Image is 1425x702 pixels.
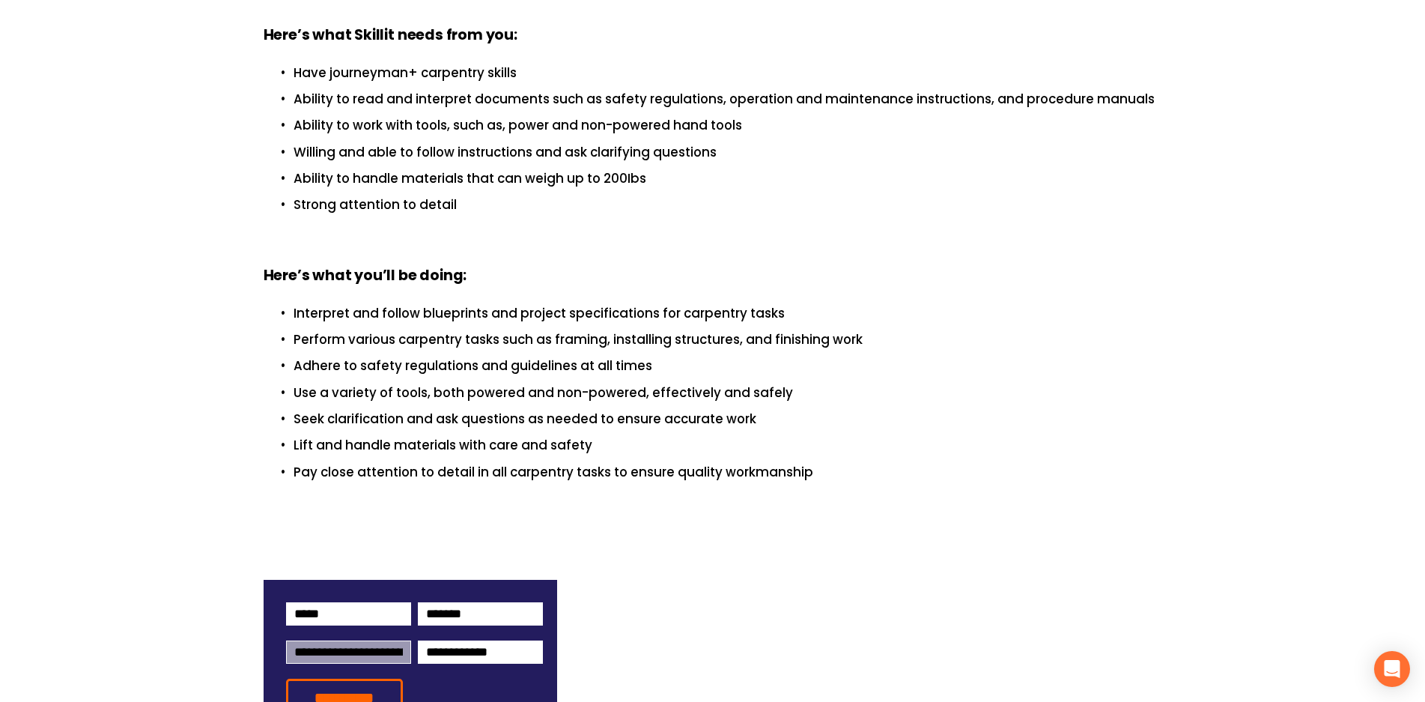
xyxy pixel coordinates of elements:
div: Open Intercom Messenger [1374,651,1410,687]
p: Adhere to safety regulations and guidelines at all times [294,356,1162,376]
strong: Here’s what Skillit needs from you: [264,25,517,45]
p: Ability to read and interpret documents such as safety regulations, operation and maintenance ins... [294,89,1162,109]
p: Use a variety of tools, both powered and non-powered, effectively and safely [294,383,1162,403]
strong: Here’s what you’ll be doing: [264,265,467,285]
p: Have journeyman+ carpentry skills [294,63,1162,83]
p: Perform various carpentry tasks such as framing, installing structures, and finishing work [294,330,1162,350]
p: Strong attention to detail [294,195,1162,215]
p: Interpret and follow blueprints and project specifications for carpentry tasks [294,303,1162,324]
p: Ability to handle materials that can weigh up to 200Ibs [294,169,1162,189]
p: Lift and handle materials with care and safety [294,435,1162,456]
p: Pay close attention to detail in all carpentry tasks to ensure quality workmanship [294,462,1162,482]
p: Willing and able to follow instructions and ask clarifying questions [294,142,1162,163]
p: Ability to work with tools, such as, power and non-powered hand tools [294,115,1162,136]
p: Seek clarification and ask questions as needed to ensure accurate work [294,409,1162,429]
